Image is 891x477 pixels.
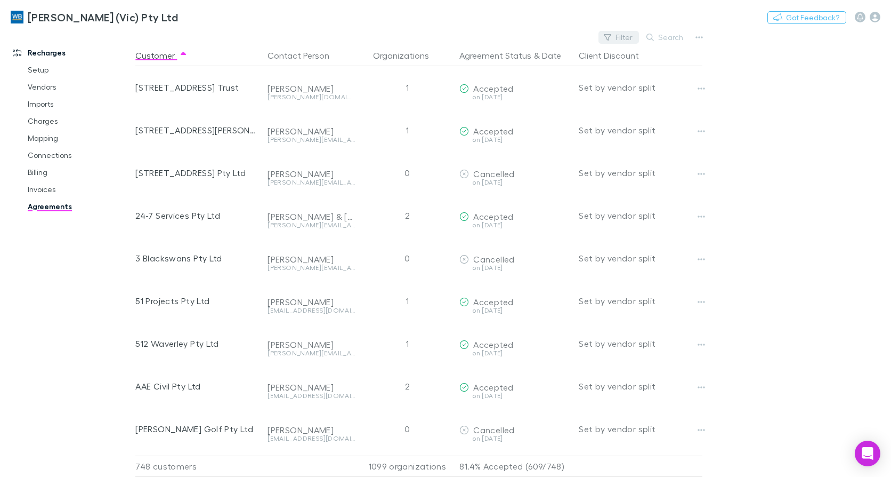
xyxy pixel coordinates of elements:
[17,164,141,181] a: Billing
[473,425,514,435] span: Cancelled
[579,152,702,194] div: Set by vendor split
[579,365,702,408] div: Set by vendor split
[459,179,570,186] div: on [DATE]
[359,194,455,237] div: 2
[268,179,355,186] div: [PERSON_NAME][EMAIL_ADDRESS][DOMAIN_NAME]
[268,83,355,94] div: [PERSON_NAME]
[359,456,455,477] div: 1099 organizations
[459,456,570,476] p: 81.4% Accepted (609/748)
[268,137,355,143] div: [PERSON_NAME][EMAIL_ADDRESS][PERSON_NAME][DOMAIN_NAME]
[135,456,263,477] div: 748 customers
[135,237,259,280] div: 3 Blackswans Pty Ltd
[473,339,513,349] span: Accepted
[135,152,259,194] div: [STREET_ADDRESS] Pty Ltd
[17,198,141,215] a: Agreements
[268,222,355,228] div: [PERSON_NAME][EMAIL_ADDRESS][DOMAIN_NAME]
[268,435,355,442] div: [EMAIL_ADDRESS][DOMAIN_NAME]
[17,78,141,96] a: Vendors
[373,45,442,66] button: Organizations
[268,45,342,66] button: Contact Person
[268,297,355,307] div: [PERSON_NAME]
[359,365,455,408] div: 2
[135,280,259,322] div: 51 Projects Pty Ltd
[473,254,514,264] span: Cancelled
[17,181,141,198] a: Invoices
[268,307,355,314] div: [EMAIL_ADDRESS][DOMAIN_NAME]
[135,109,259,152] div: [STREET_ADDRESS][PERSON_NAME] Pty Ltd
[268,211,355,222] div: [PERSON_NAME] & [PERSON_NAME]
[17,96,141,113] a: Imports
[459,265,570,271] div: on [DATE]
[459,350,570,356] div: on [DATE]
[268,265,355,271] div: [PERSON_NAME][EMAIL_ADDRESS][DOMAIN_NAME]
[579,194,702,237] div: Set by vendor split
[268,382,355,393] div: [PERSON_NAME]
[2,44,141,61] a: Recharges
[579,237,702,280] div: Set by vendor split
[135,408,259,450] div: [PERSON_NAME] Golf Pty Ltd
[268,94,355,100] div: [PERSON_NAME][DOMAIN_NAME][EMAIL_ADDRESS][PERSON_NAME][DOMAIN_NAME]
[17,113,141,130] a: Charges
[135,194,259,237] div: 24-7 Services Pty Ltd
[359,109,455,152] div: 1
[359,322,455,365] div: 1
[473,83,513,93] span: Accepted
[268,425,355,435] div: [PERSON_NAME]
[459,222,570,228] div: on [DATE]
[473,126,513,136] span: Accepted
[135,66,259,109] div: [STREET_ADDRESS] Trust
[28,11,178,23] h3: [PERSON_NAME] (Vic) Pty Ltd
[542,45,561,66] button: Date
[473,297,513,307] span: Accepted
[268,339,355,350] div: [PERSON_NAME]
[579,109,702,152] div: Set by vendor split
[641,31,690,44] button: Search
[459,45,570,66] div: &
[579,45,652,66] button: Client Discount
[579,280,702,322] div: Set by vendor split
[459,137,570,143] div: on [DATE]
[473,382,513,392] span: Accepted
[579,408,702,450] div: Set by vendor split
[767,11,846,24] button: Got Feedback?
[268,350,355,356] div: [PERSON_NAME][EMAIL_ADDRESS][DOMAIN_NAME]
[473,211,513,221] span: Accepted
[579,66,702,109] div: Set by vendor split
[459,435,570,442] div: on [DATE]
[459,45,531,66] button: Agreement Status
[359,237,455,280] div: 0
[268,169,355,179] div: [PERSON_NAME]
[11,11,23,23] img: William Buck (Vic) Pty Ltd's Logo
[268,126,355,137] div: [PERSON_NAME]
[359,66,455,109] div: 1
[459,94,570,100] div: on [DATE]
[135,365,259,408] div: AAE Civil Pty Ltd
[135,45,188,66] button: Customer
[855,441,880,466] div: Open Intercom Messenger
[4,4,184,30] a: [PERSON_NAME] (Vic) Pty Ltd
[473,169,514,179] span: Cancelled
[17,147,141,164] a: Connections
[17,61,141,78] a: Setup
[459,307,570,314] div: on [DATE]
[268,393,355,399] div: [EMAIL_ADDRESS][DOMAIN_NAME]
[359,280,455,322] div: 1
[268,254,355,265] div: [PERSON_NAME]
[459,393,570,399] div: on [DATE]
[579,322,702,365] div: Set by vendor split
[17,130,141,147] a: Mapping
[135,322,259,365] div: 512 Waverley Pty Ltd
[598,31,639,44] button: Filter
[359,152,455,194] div: 0
[359,408,455,450] div: 0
